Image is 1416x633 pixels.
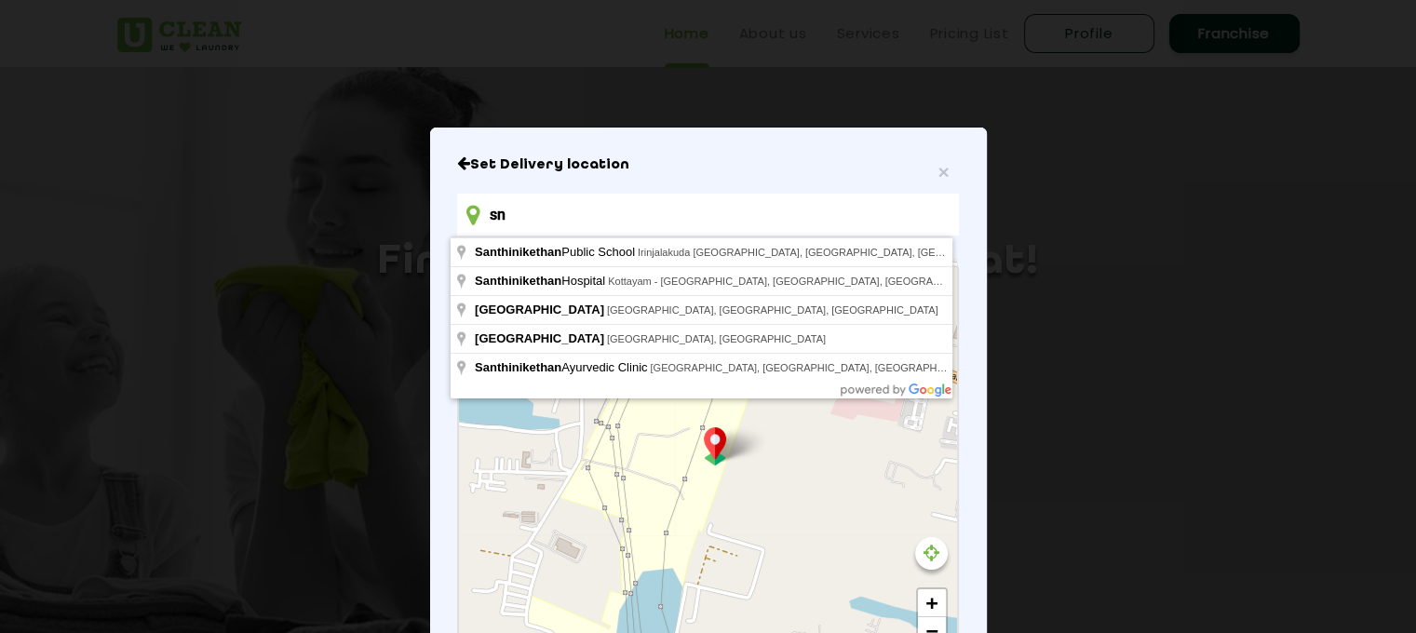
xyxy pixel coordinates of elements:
[475,331,604,345] span: [GEOGRAPHIC_DATA]
[475,360,561,374] span: Santhinikethan
[475,274,608,288] span: Hospital
[475,303,604,316] span: [GEOGRAPHIC_DATA]
[457,155,958,174] h6: Close
[918,589,946,617] a: Zoom in
[937,162,949,182] button: Close
[607,333,826,344] span: [GEOGRAPHIC_DATA], [GEOGRAPHIC_DATA]
[475,245,638,259] span: Public School
[475,245,561,259] span: Santhinikethan
[650,362,1093,373] span: [GEOGRAPHIC_DATA], [GEOGRAPHIC_DATA], [GEOGRAPHIC_DATA], [GEOGRAPHIC_DATA]
[638,247,1137,258] span: Irinjalakuda [GEOGRAPHIC_DATA], [GEOGRAPHIC_DATA], [GEOGRAPHIC_DATA], [GEOGRAPHIC_DATA]
[937,161,949,182] span: ×
[457,194,958,236] input: Enter location
[607,304,938,316] span: [GEOGRAPHIC_DATA], [GEOGRAPHIC_DATA], [GEOGRAPHIC_DATA]
[608,276,1104,287] span: Kottayam - [GEOGRAPHIC_DATA], [GEOGRAPHIC_DATA], [GEOGRAPHIC_DATA], [GEOGRAPHIC_DATA]
[475,360,650,374] span: Ayurvedic Clinic
[475,274,561,288] span: Santhinikethan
